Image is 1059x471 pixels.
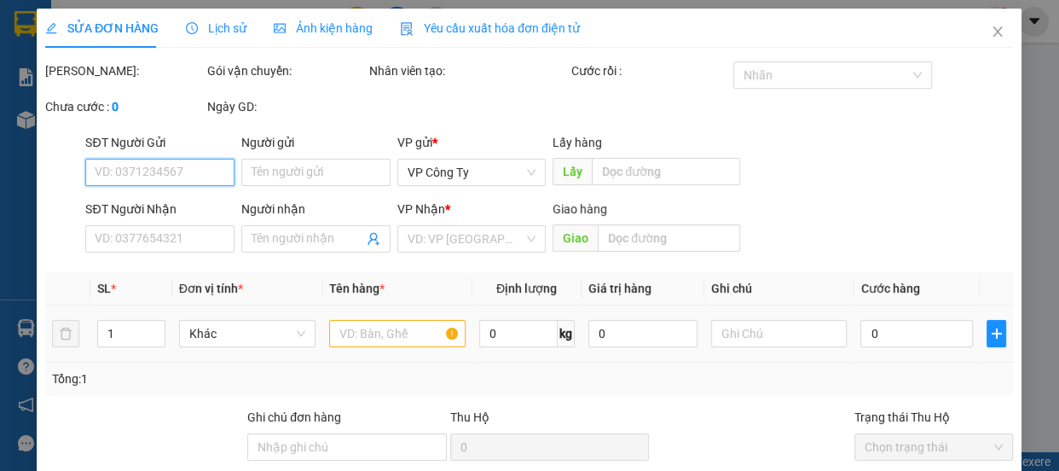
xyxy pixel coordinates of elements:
[329,320,466,347] input: VD: Bàn, Ghế
[865,434,1004,460] span: Chọn trạng thái
[558,320,575,347] span: kg
[450,410,489,424] span: Thu Hộ
[367,232,380,246] span: user-add
[242,200,391,218] div: Người nhận
[553,202,608,216] span: Giao hàng
[401,22,414,36] img: icon
[855,408,1014,427] div: Trạng thái Thu Hộ
[992,25,1005,38] span: close
[242,133,391,152] div: Người gửi
[52,369,410,388] div: Tổng: 1
[52,320,79,347] button: delete
[248,433,447,461] input: Ghi chú đơn hàng
[45,61,204,80] div: [PERSON_NAME]:
[988,327,1006,340] span: plus
[861,282,920,295] span: Cước hàng
[704,272,854,305] th: Ghi chú
[408,160,536,185] span: VP Công Ty
[275,21,373,35] span: Ảnh kiện hàng
[711,320,848,347] input: Ghi Chú
[45,22,57,34] span: edit
[187,21,247,35] span: Lịch sử
[599,224,741,252] input: Dọc đường
[275,22,286,34] span: picture
[593,158,741,185] input: Dọc đường
[553,136,603,149] span: Lấy hàng
[207,61,366,80] div: Gói vận chuyển:
[45,97,204,116] div: Chưa cước :
[86,133,235,152] div: SĐT Người Gửi
[97,282,111,295] span: SL
[248,410,342,424] label: Ghi chú đơn hàng
[401,21,581,35] span: Yêu cầu xuất hóa đơn điện tử
[329,282,385,295] span: Tên hàng
[45,21,159,35] span: SỬA ĐƠN HÀNG
[179,282,243,295] span: Đơn vị tính
[496,282,557,295] span: Định lượng
[187,22,199,34] span: clock-circle
[571,61,730,80] div: Cước rồi :
[112,100,119,113] b: 0
[369,61,568,80] div: Nhân viên tạo:
[553,224,599,252] span: Giao
[207,97,366,116] div: Ngày GD:
[86,200,235,218] div: SĐT Người Nhận
[553,158,593,185] span: Lấy
[588,282,651,295] span: Giá trị hàng
[975,9,1022,56] button: Close
[189,321,305,346] span: Khác
[397,133,547,152] div: VP gửi
[397,202,445,216] span: VP Nhận
[987,320,1007,347] button: plus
